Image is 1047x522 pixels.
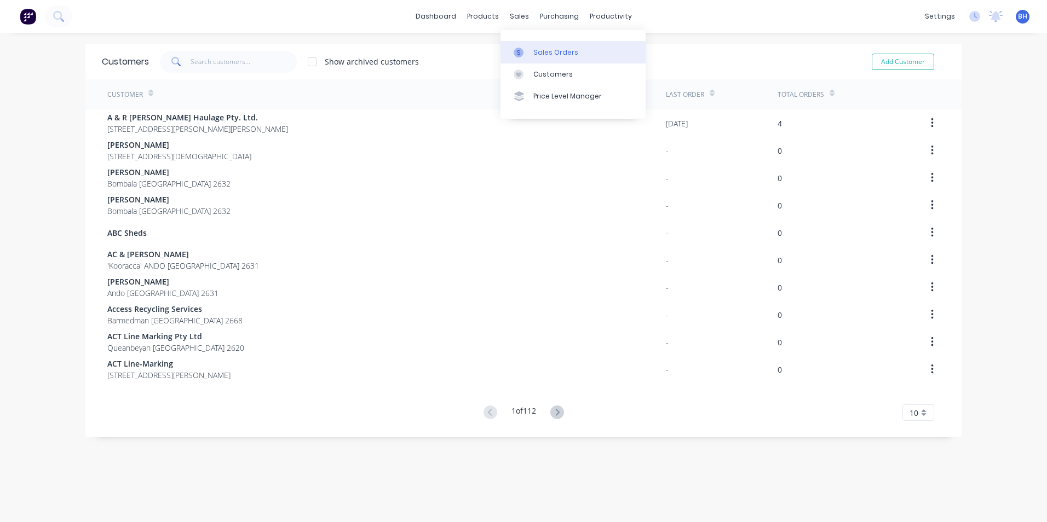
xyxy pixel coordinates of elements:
span: Access Recycling Services [107,303,243,315]
div: [DATE] [666,118,688,129]
span: [PERSON_NAME] [107,139,251,150]
span: [PERSON_NAME] [107,276,218,287]
div: 0 [778,364,782,375]
div: 0 [778,282,782,293]
span: 10 [910,407,918,419]
div: products [462,8,504,25]
div: - [666,200,669,211]
div: sales [504,8,534,25]
div: - [666,337,669,348]
div: Customers [533,69,573,79]
span: Ando [GEOGRAPHIC_DATA] 2631 [107,287,218,299]
div: 0 [778,309,782,321]
a: Customers [501,63,646,85]
div: - [666,227,669,239]
span: [PERSON_NAME] [107,166,231,178]
span: ABC Sheds [107,227,147,239]
div: 0 [778,337,782,348]
div: - [666,364,669,375]
span: ACT Line Marking Pty Ltd [107,330,244,342]
input: Search customers... [191,51,297,73]
span: [STREET_ADDRESS][PERSON_NAME] [107,369,231,381]
a: Price Level Manager [501,85,646,107]
span: [PERSON_NAME] [107,194,231,205]
span: Bombala [GEOGRAPHIC_DATA] 2632 [107,178,231,189]
div: Customers [102,55,149,68]
a: Sales Orders [501,41,646,63]
div: 0 [778,200,782,211]
a: dashboard [410,8,462,25]
span: 'Kooracca' ANDO [GEOGRAPHIC_DATA] 2631 [107,260,259,271]
div: - [666,172,669,184]
div: Last Order [666,90,704,100]
span: AC & [PERSON_NAME] [107,248,259,260]
span: Bombala [GEOGRAPHIC_DATA] 2632 [107,205,231,217]
div: 0 [778,172,782,184]
span: BH [1018,11,1027,21]
div: 0 [778,227,782,239]
div: 0 [778,145,782,156]
div: Sales Orders [533,48,578,57]
div: 1 of 112 [511,405,536,421]
div: productivity [584,8,637,25]
span: [STREET_ADDRESS][PERSON_NAME][PERSON_NAME] [107,123,288,135]
div: purchasing [534,8,584,25]
div: settings [919,8,960,25]
span: Queanbeyan [GEOGRAPHIC_DATA] 2620 [107,342,244,353]
div: 0 [778,254,782,266]
div: - [666,145,669,156]
span: Barmedman [GEOGRAPHIC_DATA] 2668 [107,315,243,326]
div: Total Orders [778,90,824,100]
div: Price Level Manager [533,91,602,101]
button: Add Customer [872,54,934,70]
span: [STREET_ADDRESS][DEMOGRAPHIC_DATA] [107,150,251,162]
img: Factory [20,8,36,25]
div: - [666,309,669,321]
div: - [666,254,669,266]
div: 4 [778,118,782,129]
span: A & R [PERSON_NAME] Haulage Pty. Ltd. [107,112,288,123]
div: Show archived customers [325,56,419,67]
span: ACT Line-Marking [107,358,231,369]
div: Customer [107,90,143,100]
div: - [666,282,669,293]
